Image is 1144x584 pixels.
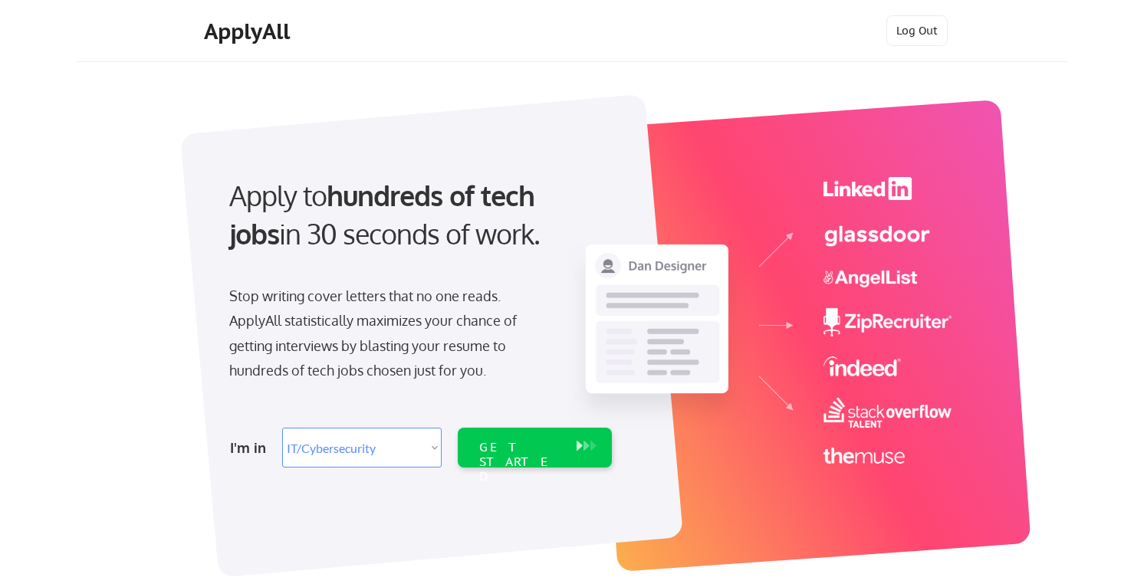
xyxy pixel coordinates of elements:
div: I'm in [230,435,273,460]
div: ApplyAll [204,18,294,44]
div: Apply to in 30 seconds of work. [229,176,606,254]
div: Stop writing cover letters that no one reads. ApplyAll statistically maximizes your chance of get... [229,284,544,383]
strong: hundreds of tech jobs [229,178,541,251]
div: GET STARTED [479,440,561,484]
button: Log Out [886,15,948,46]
